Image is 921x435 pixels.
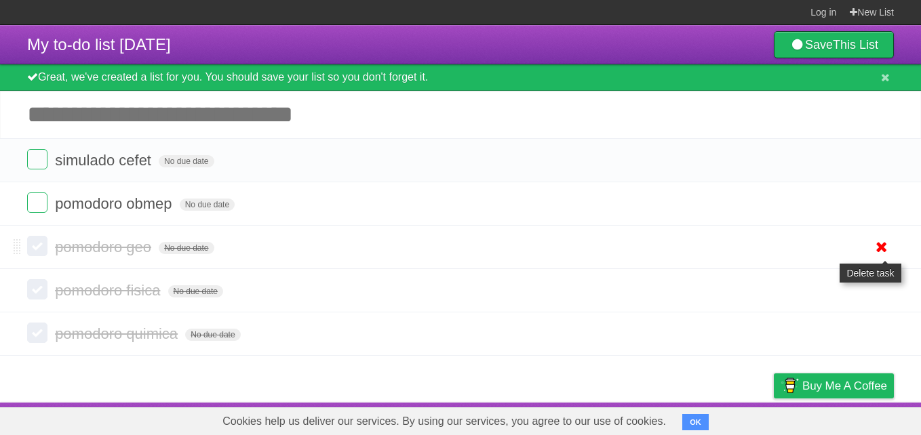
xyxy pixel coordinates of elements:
[55,239,155,255] span: pomodoro geo
[27,323,47,343] label: Done
[27,149,47,169] label: Done
[710,406,740,432] a: Terms
[55,152,155,169] span: simulado cefet
[180,199,235,211] span: No due date
[185,329,240,341] span: No due date
[55,282,163,299] span: pomodoro fisica
[833,38,878,51] b: This List
[774,31,894,58] a: SaveThis List
[55,195,175,212] span: pomodoro obmep
[159,155,214,167] span: No due date
[593,406,622,432] a: About
[209,408,680,435] span: Cookies help us deliver our services. By using our services, you agree to our use of cookies.
[756,406,791,432] a: Privacy
[159,242,214,254] span: No due date
[27,192,47,213] label: Done
[27,236,47,256] label: Done
[802,374,887,398] span: Buy me a coffee
[27,279,47,299] label: Done
[774,373,894,398] a: Buy me a coffee
[168,285,223,297] span: No due date
[638,406,693,432] a: Developers
[781,374,799,397] img: Buy me a coffee
[55,325,181,342] span: pomodoro quimica
[682,414,709,430] button: OK
[808,406,894,432] a: Suggest a feature
[27,35,171,54] span: My to-do list [DATE]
